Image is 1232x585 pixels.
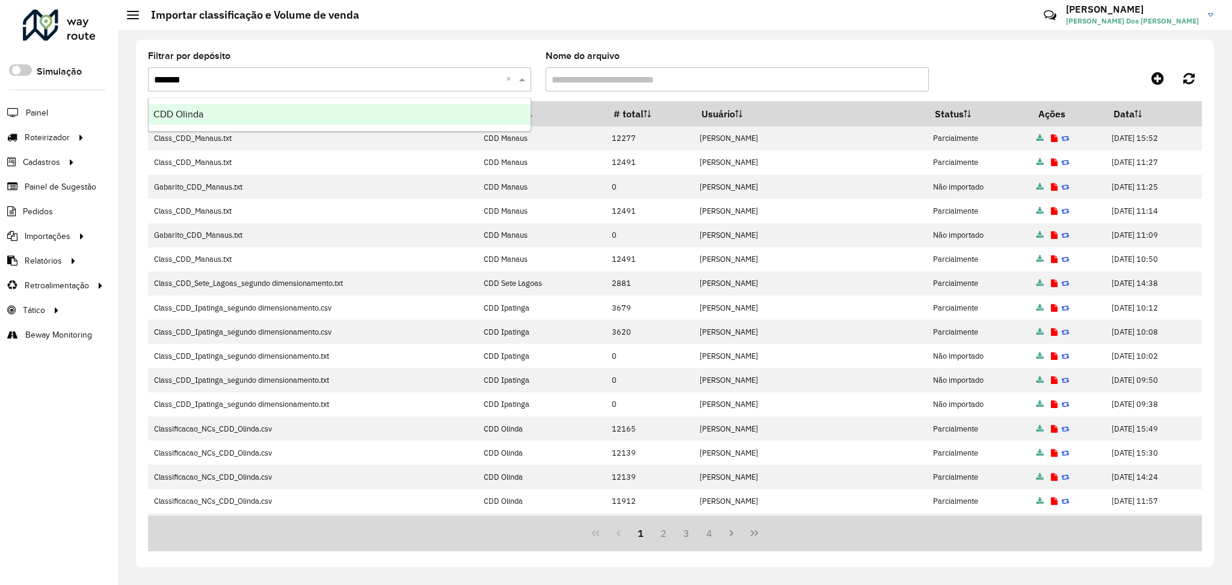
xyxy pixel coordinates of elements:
[25,131,70,144] span: Roteirizador
[1051,182,1058,192] a: Exibir log de erros
[478,271,606,296] td: CDD Sete Lagoas
[148,223,478,247] td: Gabarito_CDD_Manaus.txt
[478,441,606,465] td: CDD Olinda
[1051,278,1058,288] a: Exibir log de erros
[630,522,653,545] button: 1
[927,223,1030,247] td: Não importado
[148,296,478,320] td: Class_CDD_Ipatinga_segundo dimensionamento.csv
[1036,133,1044,143] a: Arquivo completo
[927,296,1030,320] td: Parcialmente
[1051,375,1058,385] a: Exibir log de erros
[1051,254,1058,264] a: Exibir log de erros
[25,230,70,243] span: Importações
[1061,327,1070,337] a: Reimportar
[1051,424,1058,434] a: Exibir log de erros
[927,513,1030,537] td: Parcialmente
[1051,448,1058,458] a: Exibir log de erros
[148,320,478,344] td: Class_CDD_Ipatinga_segundo dimensionamento.csv
[1105,126,1201,150] td: [DATE] 15:52
[652,522,675,545] button: 2
[148,368,478,392] td: Class_CDD_Ipatinga_segundo dimensionamento.txt
[675,522,698,545] button: 3
[694,271,927,296] td: [PERSON_NAME]
[1105,441,1201,465] td: [DATE] 15:30
[1036,496,1044,506] a: Arquivo completo
[927,465,1030,489] td: Parcialmente
[1051,303,1058,313] a: Exibir log de erros
[1036,472,1044,482] a: Arquivo completo
[1105,320,1201,344] td: [DATE] 10:08
[694,223,927,247] td: [PERSON_NAME]
[927,175,1030,199] td: Não importado
[1061,472,1070,482] a: Reimportar
[1036,157,1044,167] a: Arquivo completo
[694,513,927,537] td: [PERSON_NAME]
[1066,4,1199,15] h3: [PERSON_NAME]
[1036,327,1044,337] a: Arquivo completo
[478,465,606,489] td: CDD Olinda
[1105,344,1201,368] td: [DATE] 10:02
[1037,2,1063,28] a: Contato Rápido
[1036,230,1044,240] a: Arquivo completo
[694,320,927,344] td: [PERSON_NAME]
[927,416,1030,441] td: Parcialmente
[1066,16,1199,26] span: [PERSON_NAME] Dos [PERSON_NAME]
[1105,416,1201,441] td: [DATE] 15:49
[605,441,693,465] td: 12139
[506,72,516,87] span: Clear all
[1036,303,1044,313] a: Arquivo completo
[153,109,203,119] span: CDD Olinda
[1051,399,1058,409] a: Exibir log de erros
[25,255,62,267] span: Relatórios
[1061,182,1070,192] a: Reimportar
[605,489,693,513] td: 11912
[694,101,927,126] th: Usuário
[743,522,766,545] button: Last Page
[1105,223,1201,247] td: [DATE] 11:09
[148,513,478,537] td: Classificacao_NCs_CDD_Nova_Friburgo.csv
[478,320,606,344] td: CDD Ipatinga
[1051,206,1058,216] a: Exibir log de erros
[1036,278,1044,288] a: Arquivo completo
[1061,424,1070,434] a: Reimportar
[1105,199,1201,223] td: [DATE] 11:14
[148,247,478,271] td: Class_CDD_Manaus.txt
[478,175,606,199] td: CDD Manaus
[23,304,45,317] span: Tático
[1051,472,1058,482] a: Exibir log de erros
[1105,465,1201,489] td: [DATE] 14:24
[37,64,82,79] label: Simulação
[478,223,606,247] td: CDD Manaus
[1051,230,1058,240] a: Exibir log de erros
[148,175,478,199] td: Gabarito_CDD_Manaus.txt
[1105,513,1201,537] td: [DATE] 14:41
[605,175,693,199] td: 0
[927,368,1030,392] td: Não importado
[927,344,1030,368] td: Não importado
[148,489,478,513] td: Classificacao_NCs_CDD_Olinda.csv
[478,344,606,368] td: CDD Ipatinga
[927,441,1030,465] td: Parcialmente
[25,329,92,341] span: Beway Monitoring
[720,522,743,545] button: Next Page
[1036,182,1044,192] a: Arquivo completo
[478,489,606,513] td: CDD Olinda
[1105,368,1201,392] td: [DATE] 09:50
[605,126,693,150] td: 12277
[1051,327,1058,337] a: Exibir log de erros
[1051,496,1058,506] a: Exibir log de erros
[148,465,478,489] td: Classificacao_NCs_CDD_Olinda.csv
[148,199,478,223] td: Class_CDD_Manaus.txt
[927,150,1030,175] td: Parcialmente
[148,271,478,296] td: Class_CDD_Sete_Lagoas_segundo dimensionamento.txt
[694,392,927,416] td: [PERSON_NAME]
[1036,448,1044,458] a: Arquivo completo
[1051,133,1058,143] a: Exibir log de erros
[927,489,1030,513] td: Parcialmente
[927,392,1030,416] td: Não importado
[1051,157,1058,167] a: Exibir log de erros
[23,205,53,218] span: Pedidos
[927,199,1030,223] td: Parcialmente
[1061,399,1070,409] a: Reimportar
[1061,496,1070,506] a: Reimportar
